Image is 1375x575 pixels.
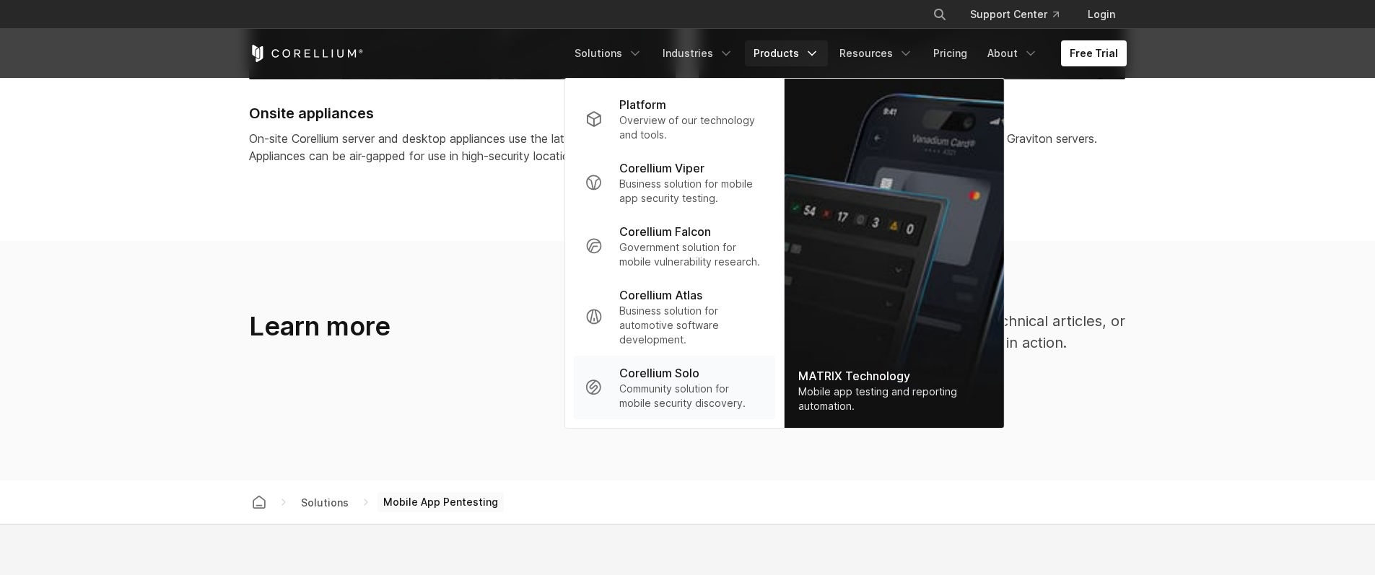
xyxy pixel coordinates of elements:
[619,286,702,304] p: Corellium Atlas
[925,40,976,66] a: Pricing
[831,40,922,66] a: Resources
[959,1,1070,27] a: Support Center
[619,177,763,206] p: Business solution for mobile app security testing.
[619,304,763,347] p: Business solution for automotive software development.
[566,40,651,66] a: Solutions
[619,113,763,142] p: Overview of our technology and tools.
[619,382,763,411] p: Community solution for mobile security discovery.
[377,492,504,512] span: Mobile App Pentesting
[566,40,1127,66] div: Navigation Menu
[295,495,354,510] div: Solutions
[249,130,676,164] p: On-site Corellium server and desktop appliances use the latest Arm processors. Appliances can be ...
[573,87,774,151] a: Platform Overview of our technology and tools.
[295,493,354,512] span: Solutions
[1061,40,1127,66] a: Free Trial
[979,40,1047,66] a: About
[249,310,619,343] h3: Learn more
[619,240,763,269] p: Government solution for mobile vulnerability research.
[249,102,676,124] h2: Onsite appliances
[249,45,364,62] a: Corellium Home
[1076,1,1127,27] a: Login
[927,1,953,27] button: Search
[798,385,989,413] div: Mobile app testing and reporting automation.
[573,278,774,356] a: Corellium Atlas Business solution for automotive software development.
[784,79,1003,428] img: Matrix_WebNav_1x
[246,492,272,512] a: Corellium home
[573,356,774,419] a: Corellium Solo Community solution for mobile security discovery.
[619,364,699,382] p: Corellium Solo
[784,79,1003,428] a: MATRIX Technology Mobile app testing and reporting automation.
[619,159,704,177] p: Corellium Viper
[573,214,774,278] a: Corellium Falcon Government solution for mobile vulnerability research.
[654,40,742,66] a: Industries
[798,367,989,385] div: MATRIX Technology
[573,151,774,214] a: Corellium Viper Business solution for mobile app security testing.
[745,40,828,66] a: Products
[619,96,666,113] p: Platform
[915,1,1127,27] div: Navigation Menu
[619,223,711,240] p: Corellium Falcon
